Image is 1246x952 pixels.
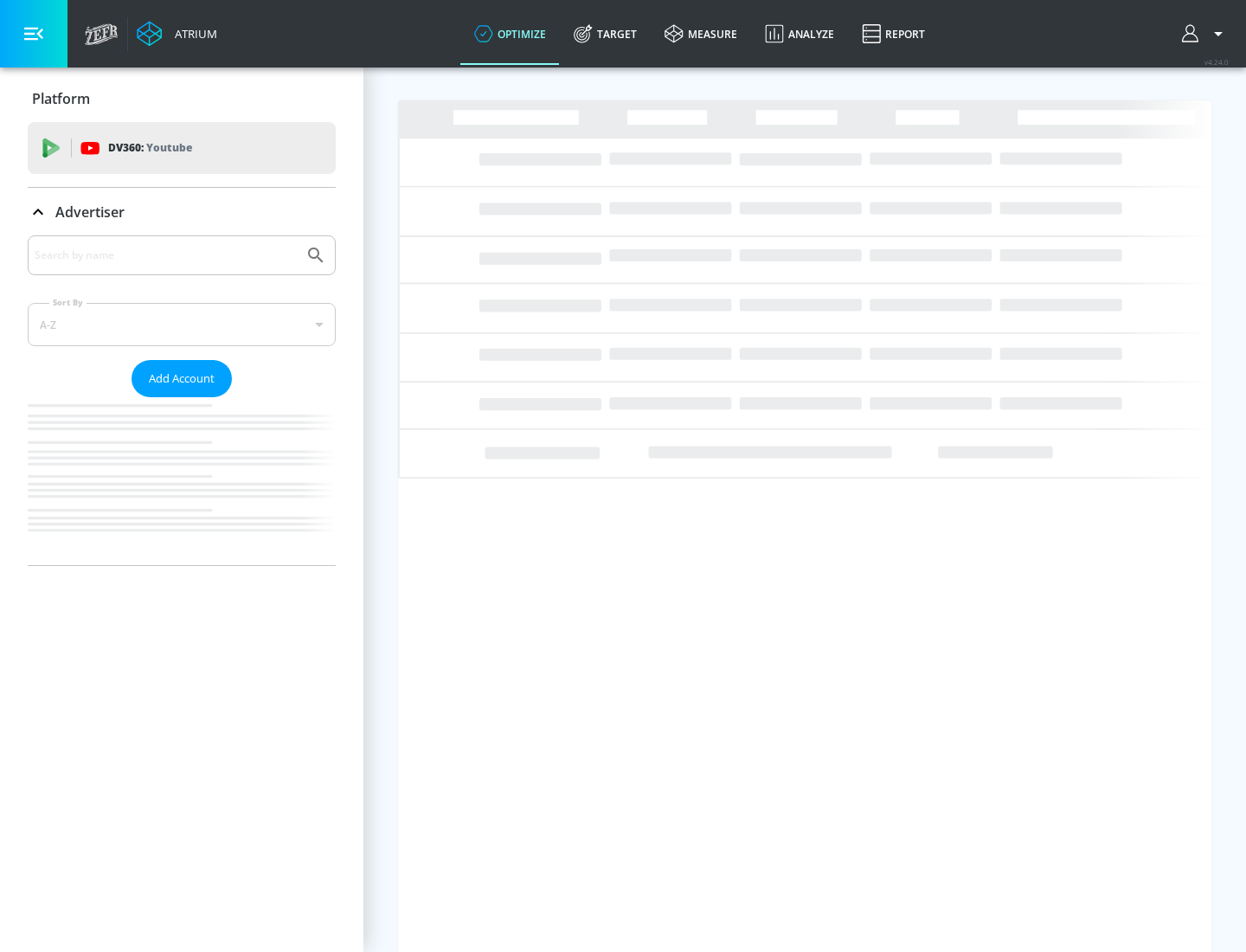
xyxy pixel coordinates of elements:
[168,26,217,42] div: Atrium
[560,3,651,65] a: Target
[149,369,215,389] span: Add Account
[28,397,336,565] nav: list of Advertiser
[848,3,939,65] a: Report
[751,3,848,65] a: Analyze
[137,21,217,47] a: Atrium
[651,3,751,65] a: measure
[28,122,336,174] div: DV360: Youtube
[55,203,125,222] p: Advertiser
[146,138,192,157] p: Youtube
[460,3,560,65] a: optimize
[32,89,90,108] p: Platform
[28,74,336,123] div: Platform
[1204,57,1229,67] span: v 4.24.0
[28,303,336,346] div: A-Z
[35,244,297,267] input: Search by name
[28,188,336,236] div: Advertiser
[108,138,192,158] p: DV360:
[49,297,87,308] label: Sort By
[28,235,336,565] div: Advertiser
[132,360,232,397] button: Add Account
